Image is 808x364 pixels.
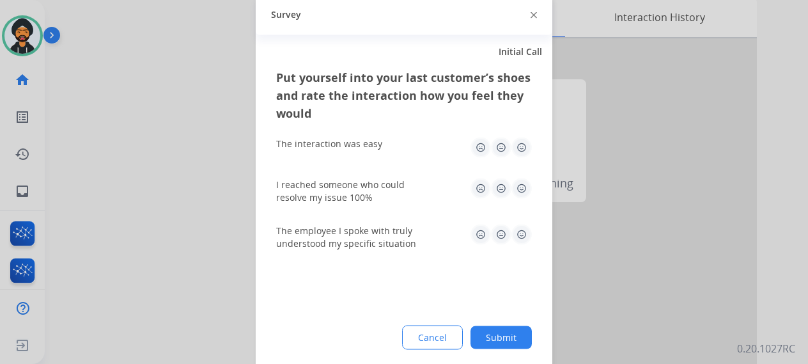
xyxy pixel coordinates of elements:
[271,8,301,21] span: Survey
[531,12,537,19] img: close-button
[276,137,382,150] div: The interaction was easy
[470,326,532,349] button: Submit
[737,341,795,356] p: 0.20.1027RC
[276,178,430,203] div: I reached someone who could resolve my issue 100%
[499,45,542,58] span: Initial Call
[276,68,532,122] h3: Put yourself into your last customer’s shoes and rate the interaction how you feel they would
[276,224,430,249] div: The employee I spoke with truly understood my specific situation
[402,325,463,349] button: Cancel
